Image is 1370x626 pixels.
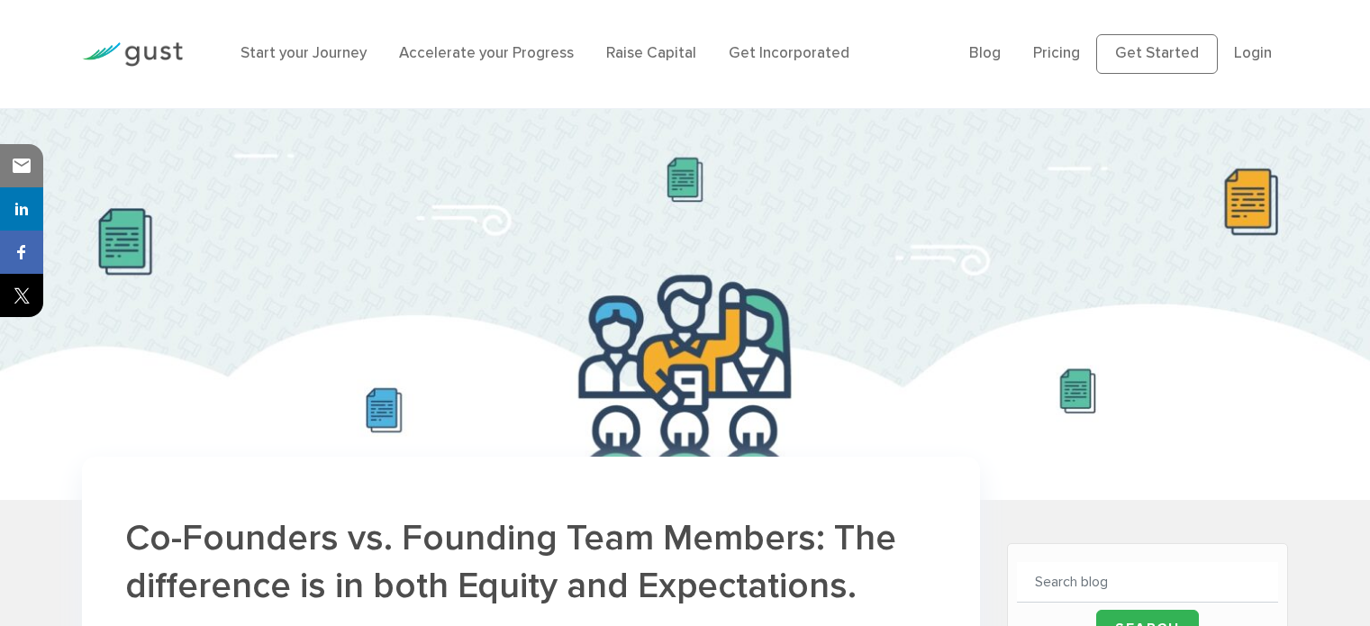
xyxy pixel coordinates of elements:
[606,44,696,62] a: Raise Capital
[82,42,183,67] img: Gust Logo
[969,44,1001,62] a: Blog
[1017,562,1278,603] input: Search blog
[729,44,849,62] a: Get Incorporated
[1033,44,1080,62] a: Pricing
[125,514,937,610] h1: Co-Founders vs. Founding Team Members: The difference is in both Equity and Expectations.
[1234,44,1272,62] a: Login
[240,44,367,62] a: Start your Journey
[1096,34,1218,74] a: Get Started
[399,44,574,62] a: Accelerate your Progress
